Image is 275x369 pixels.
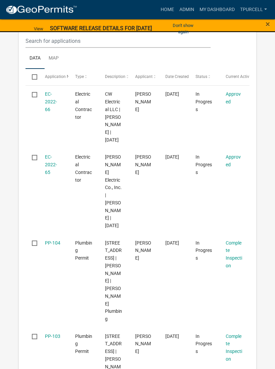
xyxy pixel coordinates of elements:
[226,92,241,105] a: Approved
[105,155,122,228] span: Payne Electric Co., Inc. | Shawn Fee | 09/01/2026
[177,3,197,16] a: Admin
[226,75,254,79] span: Current Activity
[45,75,81,79] span: Application Number
[25,48,45,70] a: Data
[226,334,242,362] a: Complete Inspection
[159,69,189,85] datatable-header-cell: Date Created
[31,23,46,34] a: View
[75,75,84,79] span: Type
[45,334,60,339] a: PP-103
[165,155,179,160] span: 08/26/2025
[38,69,68,85] datatable-header-cell: Application Number
[50,25,152,32] strong: SOFTWARE RELEASE DETAILS FOR [DATE]
[226,155,241,168] a: Approved
[196,92,212,112] span: In Progress
[266,20,270,28] button: Close
[99,69,129,85] datatable-header-cell: Description
[237,3,270,16] a: Tpurcell
[196,334,212,355] span: In Progress
[135,155,151,175] span: Shawn Fee
[158,3,177,16] a: Home
[75,92,92,120] span: Electrical Contractor
[196,241,212,261] span: In Progress
[135,241,151,261] span: Steve Banet
[165,334,179,339] span: 08/14/2025
[196,155,212,175] span: In Progress
[105,241,122,322] span: 121 level street | Steve Banet | Steve Banet Plumbing
[266,19,270,29] span: ×
[75,155,92,183] span: Electrical Contractor
[105,75,125,79] span: Description
[129,69,159,85] datatable-header-cell: Applicant
[219,69,250,85] datatable-header-cell: Current Activity
[45,92,57,112] a: EC-2022-66
[68,69,99,85] datatable-header-cell: Type
[165,20,201,37] button: Don't show again
[226,241,242,269] a: Complete Inspection
[165,92,179,97] span: 09/05/2025
[45,48,63,70] a: Map
[196,75,207,79] span: Status
[25,34,211,48] input: Search for applications
[25,69,38,85] datatable-header-cell: Select
[135,334,151,355] span: Steve Banet
[75,241,92,261] span: Plumbing Permit
[135,75,153,79] span: Applicant
[189,69,219,85] datatable-header-cell: Status
[197,3,237,16] a: My Dashboard
[45,155,57,175] a: EC-2022-65
[45,241,60,246] a: PP-104
[135,92,151,112] span: Craig Woodlee
[105,92,121,143] span: CW Electrical LLC | Craig Woodlee | 08/28/2025
[165,241,179,246] span: 08/14/2025
[75,334,92,355] span: Plumbing Permit
[165,75,189,79] span: Date Created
